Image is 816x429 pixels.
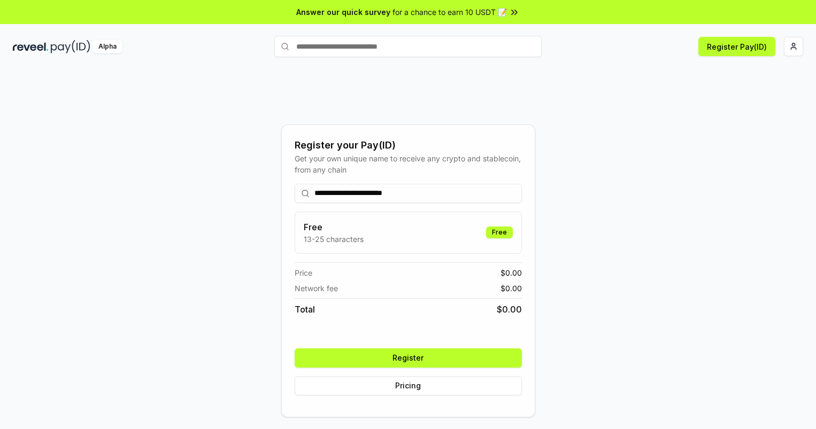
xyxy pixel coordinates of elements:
[93,40,122,53] div: Alpha
[295,267,312,278] span: Price
[304,233,364,245] p: 13-25 characters
[501,283,522,294] span: $ 0.00
[304,221,364,233] h3: Free
[698,37,775,56] button: Register Pay(ID)
[295,153,522,175] div: Get your own unique name to receive any crypto and stablecoin, from any chain
[486,227,513,238] div: Free
[13,40,49,53] img: reveel_dark
[295,376,522,395] button: Pricing
[392,6,507,18] span: for a chance to earn 10 USDT 📝
[497,303,522,316] span: $ 0.00
[51,40,90,53] img: pay_id
[295,283,338,294] span: Network fee
[296,6,390,18] span: Answer our quick survey
[295,138,522,153] div: Register your Pay(ID)
[295,303,315,316] span: Total
[295,348,522,368] button: Register
[501,267,522,278] span: $ 0.00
